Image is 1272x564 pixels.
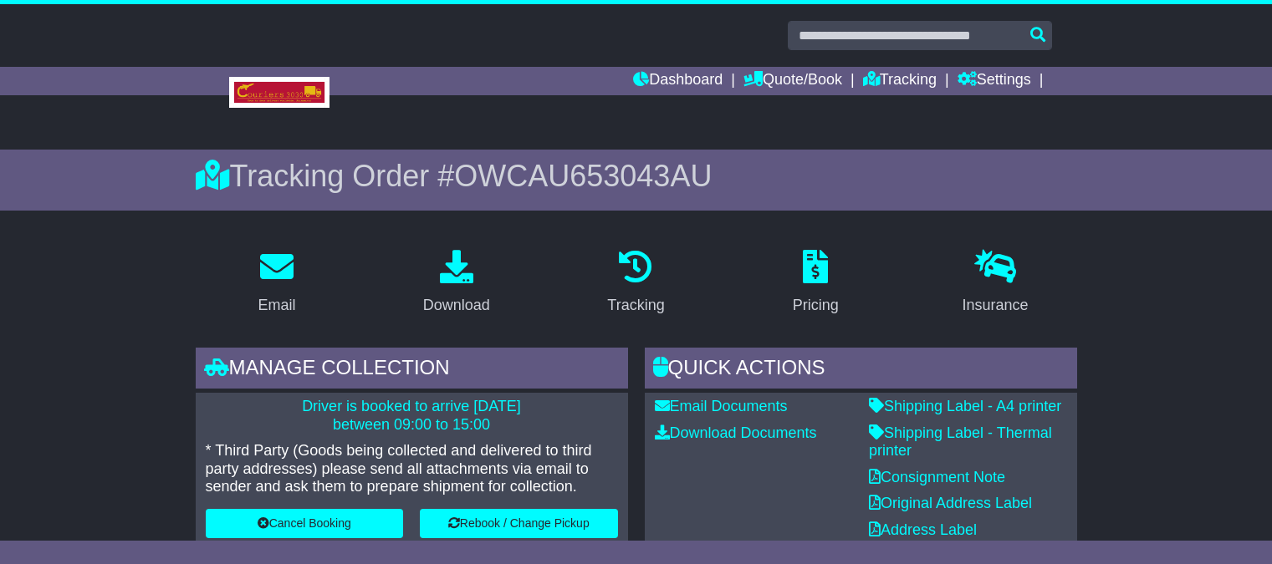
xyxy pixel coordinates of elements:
[952,244,1040,323] a: Insurance
[412,244,501,323] a: Download
[869,495,1032,511] a: Original Address Label
[206,509,404,538] button: Cancel Booking
[247,244,306,323] a: Email
[963,294,1029,317] div: Insurance
[607,294,664,317] div: Tracking
[958,67,1031,95] a: Settings
[196,158,1077,194] div: Tracking Order #
[793,294,839,317] div: Pricing
[596,244,675,323] a: Tracking
[454,159,712,193] span: OWCAU653043AU
[782,244,850,323] a: Pricing
[863,67,937,95] a: Tracking
[743,67,842,95] a: Quote/Book
[645,348,1077,393] div: Quick Actions
[196,348,628,393] div: Manage collection
[655,424,817,441] a: Download Documents
[423,294,490,317] div: Download
[655,398,788,414] a: Email Documents
[633,67,723,95] a: Dashboard
[206,398,618,434] p: Driver is booked to arrive [DATE] between 09:00 to 15:00
[420,509,618,538] button: Rebook / Change Pickup
[206,442,618,496] p: * Third Party (Goods being collected and delivered to third party addresses) please send all atta...
[869,398,1061,414] a: Shipping Label - A4 printer
[258,294,295,317] div: Email
[869,469,1005,485] a: Consignment Note
[869,521,977,538] a: Address Label
[869,424,1052,460] a: Shipping Label - Thermal printer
